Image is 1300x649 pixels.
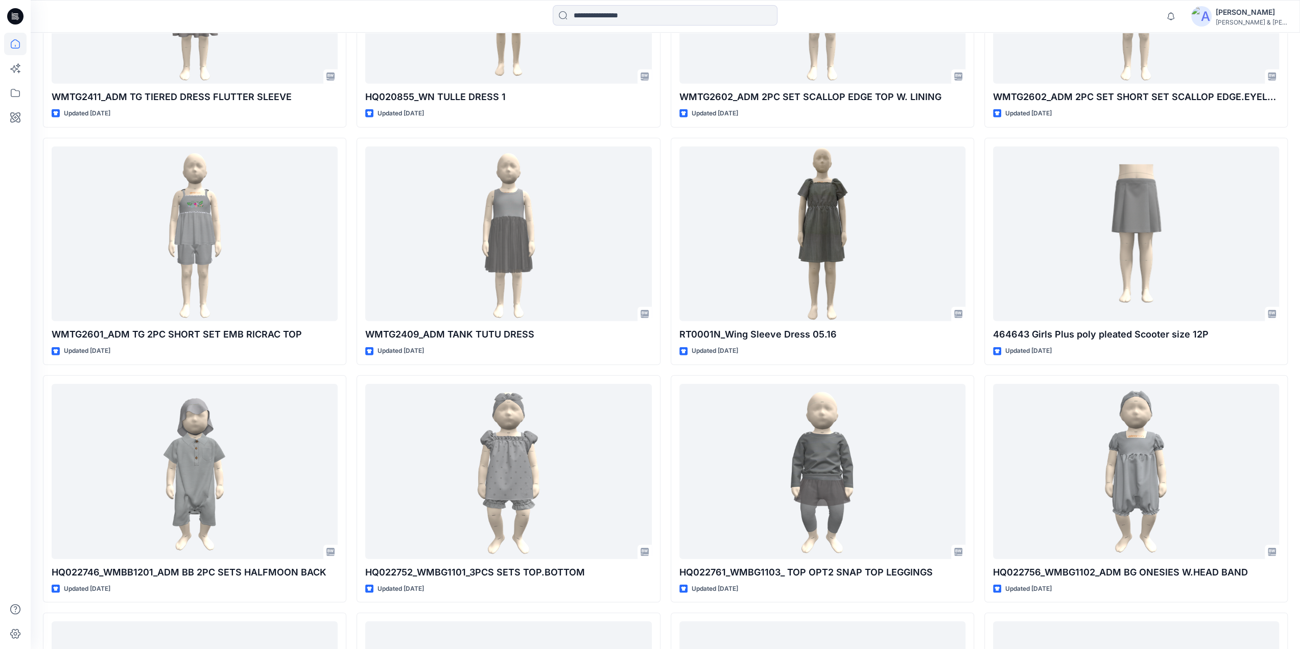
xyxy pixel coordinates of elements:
p: Updated [DATE] [64,584,110,594]
p: Updated [DATE] [377,108,424,119]
p: Updated [DATE] [64,346,110,356]
a: HQ022756_WMBG1102_ADM BG ONESIES W.HEAD BAND [993,384,1279,559]
p: WMTG2602_ADM 2PC SET SHORT SET SCALLOP EDGE.EYELET TOP [993,90,1279,104]
a: 464643 Girls Plus poly pleated Scooter size 12P [993,147,1279,322]
p: RT0001N_Wing Sleeve Dress 05.16 [679,327,965,342]
img: avatar [1191,6,1212,27]
p: HQ020855_WN TULLE DRESS 1 [365,90,651,104]
div: [PERSON_NAME] & [PERSON_NAME] [1216,18,1287,26]
p: WMTG2601_ADM TG 2PC SHORT SET EMB RICRAC TOP [52,327,338,342]
p: WMTG2409_ADM TANK TUTU DRESS [365,327,651,342]
p: Updated [DATE] [692,346,738,356]
a: HQ022746_WMBB1201_ADM BB 2PC SETS HALFMOON BACK [52,384,338,559]
p: HQ022756_WMBG1102_ADM BG ONESIES W.HEAD BAND [993,565,1279,580]
a: HQ022761_WMBG1103_ TOP OPT2 SNAP TOP LEGGINGS [679,384,965,559]
p: Updated [DATE] [377,584,424,594]
p: WMTG2602_ADM 2PC SET SCALLOP EDGE TOP W. LINING [679,90,965,104]
p: Updated [DATE] [1005,584,1052,594]
a: WMTG2409_ADM TANK TUTU DRESS [365,147,651,322]
p: HQ022761_WMBG1103_ TOP OPT2 SNAP TOP LEGGINGS [679,565,965,580]
p: HQ022752_WMBG1101_3PCS SETS TOP.BOTTOM [365,565,651,580]
p: Updated [DATE] [377,346,424,356]
a: WMTG2601_ADM TG 2PC SHORT SET EMB RICRAC TOP [52,147,338,322]
p: WMTG2411_ADM TG TIERED DRESS FLUTTER SLEEVE [52,90,338,104]
p: Updated [DATE] [1005,108,1052,119]
p: HQ022746_WMBB1201_ADM BB 2PC SETS HALFMOON BACK [52,565,338,580]
p: Updated [DATE] [1005,346,1052,356]
a: RT0001N_Wing Sleeve Dress 05.16 [679,147,965,322]
p: 464643 Girls Plus poly pleated Scooter size 12P [993,327,1279,342]
div: [PERSON_NAME] [1216,6,1287,18]
p: Updated [DATE] [692,108,738,119]
p: Updated [DATE] [692,584,738,594]
a: HQ022752_WMBG1101_3PCS SETS TOP.BOTTOM [365,384,651,559]
p: Updated [DATE] [64,108,110,119]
